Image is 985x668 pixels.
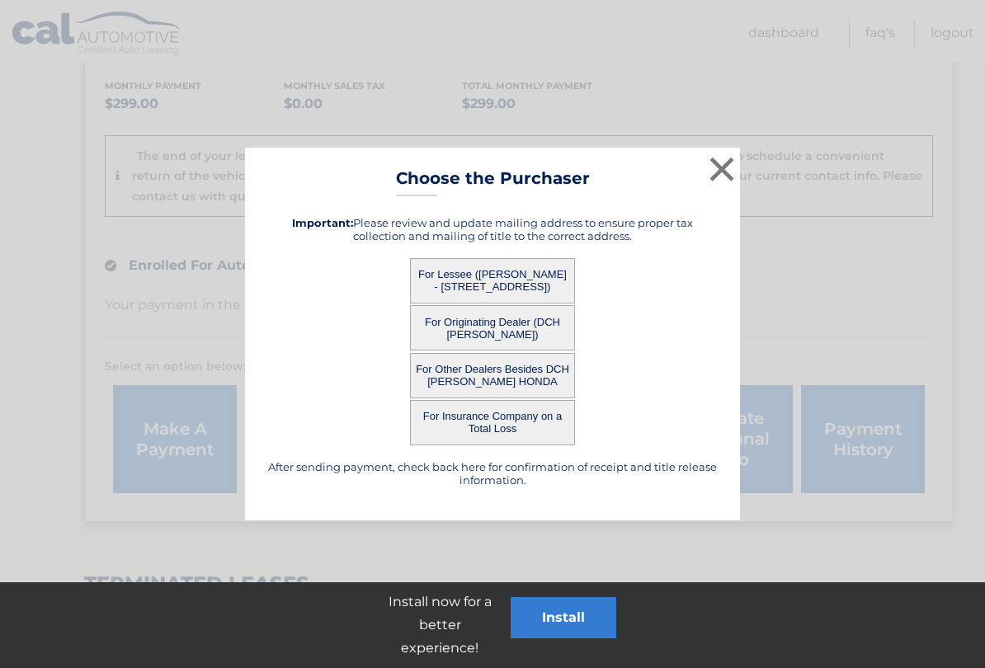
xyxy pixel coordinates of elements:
[292,216,353,229] strong: Important:
[266,216,719,242] h5: Please review and update mailing address to ensure proper tax collection and mailing of title to ...
[396,168,590,197] h3: Choose the Purchaser
[410,305,575,350] button: For Originating Dealer (DCH [PERSON_NAME])
[410,400,575,445] button: For Insurance Company on a Total Loss
[410,353,575,398] button: For Other Dealers Besides DCH [PERSON_NAME] HONDA
[705,153,738,186] button: ×
[266,460,719,487] h5: After sending payment, check back here for confirmation of receipt and title release information.
[369,590,511,660] p: Install now for a better experience!
[511,597,616,638] button: Install
[410,258,575,303] button: For Lessee ([PERSON_NAME] - [STREET_ADDRESS])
